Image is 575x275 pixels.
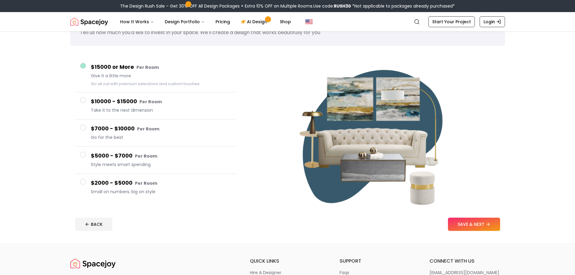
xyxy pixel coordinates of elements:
[91,134,232,140] span: Go for the best
[480,16,505,27] a: Login
[428,16,475,27] a: Start Your Project
[448,218,500,231] button: SAVE & NEXT
[136,64,159,70] small: Per Room
[70,16,108,28] img: Spacejoy Logo
[135,153,157,159] small: Per Room
[115,16,296,28] nav: Main
[351,3,455,9] span: *Not applicable to packages already purchased*
[91,152,232,160] h4: $5000 - $7000
[75,120,236,147] button: $7000 - $10000 Per RoomGo for the best
[115,16,159,28] button: How It Works
[135,180,157,186] small: Per Room
[91,179,232,187] h4: $2000 - $5000
[211,16,235,28] a: Pricing
[313,3,351,9] span: Use code:
[120,3,455,9] div: The Design Rush Sale – Get 30% OFF All Design Packages + Extra 10% OFF on Multiple Rooms.
[160,16,209,28] button: Design Portfolio
[275,16,296,28] a: Shop
[75,58,236,92] button: $15000 or More Per RoomGive it a little moreGo all out with premium selections and custom touches
[91,161,232,168] span: Style meets smart spending
[91,81,200,86] small: Go all out with premium selections and custom touches
[75,92,236,120] button: $10000 - $15000 Per RoomTake it to the next dimension
[305,18,313,25] img: United States
[91,63,232,72] h4: $15000 or More
[70,16,108,28] a: Spacejoy
[70,12,505,31] nav: Global
[70,257,116,270] img: Spacejoy Logo
[137,126,159,132] small: Per Room
[91,124,232,133] h4: $7000 - $10000
[91,189,232,195] span: Small on numbers, big on style
[236,16,274,28] a: AI Design
[430,257,505,265] h6: connect with us
[70,257,116,270] a: Spacejoy
[91,107,232,113] span: Take it to the next dimension
[334,3,351,9] b: RUSH30
[91,97,232,106] h4: $10000 - $15000
[75,147,236,174] button: $5000 - $7000 Per RoomStyle meets smart spending
[91,73,232,79] span: Give it a little more
[75,174,236,201] button: $2000 - $5000 Per RoomSmall on numbers, big on style
[250,257,325,265] h6: quick links
[75,218,112,231] button: BACK
[80,29,495,36] p: Tell us how much you'd like to invest in your space. We'll create a design that works beautifully...
[139,99,162,105] small: Per Room
[340,257,415,265] h6: support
